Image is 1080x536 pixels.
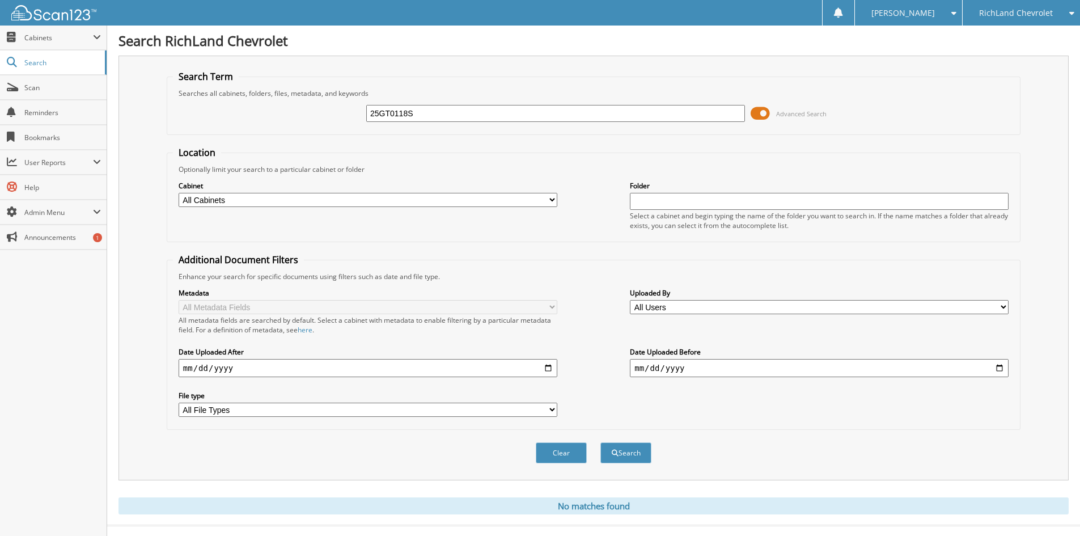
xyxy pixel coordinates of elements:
span: Search [24,58,99,67]
label: Cabinet [179,181,557,191]
label: Date Uploaded After [179,347,557,357]
label: Date Uploaded Before [630,347,1009,357]
div: Enhance your search for specific documents using filters such as date and file type. [173,272,1014,281]
div: Searches all cabinets, folders, files, metadata, and keywords [173,88,1014,98]
span: [PERSON_NAME] [871,10,935,16]
legend: Additional Document Filters [173,254,304,266]
legend: Location [173,146,221,159]
span: Cabinets [24,33,93,43]
legend: Search Term [173,70,239,83]
span: User Reports [24,158,93,167]
div: All metadata fields are searched by default. Select a cabinet with metadata to enable filtering b... [179,315,557,335]
label: File type [179,391,557,400]
div: Select a cabinet and begin typing the name of the folder you want to search in. If the name match... [630,211,1009,230]
button: Search [600,442,651,463]
div: Optionally limit your search to a particular cabinet or folder [173,164,1014,174]
span: RichLand Chevrolet [979,10,1053,16]
div: 1 [93,233,102,242]
span: Admin Menu [24,208,93,217]
span: Announcements [24,233,101,242]
img: scan123-logo-white.svg [11,5,96,20]
div: No matches found [118,497,1069,514]
label: Uploaded By [630,288,1009,298]
span: Advanced Search [776,109,827,118]
h1: Search RichLand Chevrolet [118,31,1069,50]
span: Bookmarks [24,133,101,142]
button: Clear [536,442,587,463]
span: Scan [24,83,101,92]
span: Help [24,183,101,192]
label: Folder [630,181,1009,191]
label: Metadata [179,288,557,298]
input: end [630,359,1009,377]
a: here [298,325,312,335]
input: start [179,359,557,377]
span: Reminders [24,108,101,117]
